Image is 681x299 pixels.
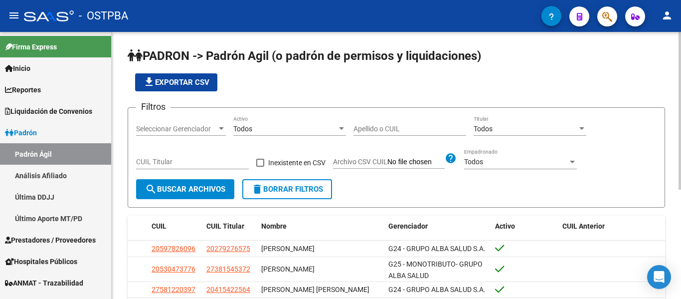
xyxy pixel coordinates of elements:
[388,222,428,230] span: Gerenciador
[268,157,326,169] span: Inexistente en CSV
[202,216,257,237] datatable-header-cell: CUIL Titular
[464,158,483,166] span: Todos
[5,63,30,74] span: Inicio
[206,222,244,230] span: CUIL Titular
[251,185,323,194] span: Borrar Filtros
[79,5,128,27] span: - OSTPBA
[5,41,57,52] span: Firma Express
[152,286,195,294] span: 27581220397
[242,179,332,199] button: Borrar Filtros
[388,260,483,280] span: G25 - MONOTRIBUTO- GRUPO ALBA SALUD
[388,245,486,253] span: G24 - GRUPO ALBA SALUD S.A.
[135,73,217,91] button: Exportar CSV
[261,245,315,253] span: [PERSON_NAME]
[388,286,486,294] span: G24 - GRUPO ALBA SALUD S.A.
[384,216,492,237] datatable-header-cell: Gerenciador
[148,216,202,237] datatable-header-cell: CUIL
[143,78,209,87] span: Exportar CSV
[5,84,41,95] span: Reportes
[145,185,225,194] span: Buscar Archivos
[261,265,315,273] span: [PERSON_NAME]
[233,125,252,133] span: Todos
[562,222,605,230] span: CUIL Anterior
[5,278,83,289] span: ANMAT - Trazabilidad
[136,179,234,199] button: Buscar Archivos
[251,183,263,195] mat-icon: delete
[661,9,673,21] mat-icon: person
[445,152,457,164] mat-icon: help
[257,216,384,237] datatable-header-cell: Nombre
[647,265,671,289] div: Open Intercom Messenger
[143,76,155,88] mat-icon: file_download
[5,235,96,246] span: Prestadores / Proveedores
[333,158,387,166] span: Archivo CSV CUIL
[152,245,195,253] span: 20597826096
[261,286,369,294] span: [PERSON_NAME] [PERSON_NAME]
[152,265,195,273] span: 20530473776
[5,127,37,138] span: Padrón
[5,256,77,267] span: Hospitales Públicos
[145,183,157,195] mat-icon: search
[206,286,250,294] span: 20415422564
[387,158,445,167] input: Archivo CSV CUIL
[495,222,515,230] span: Activo
[128,49,481,63] span: PADRON -> Padrón Agil (o padrón de permisos y liquidaciones)
[206,265,250,273] span: 27381545372
[474,125,493,133] span: Todos
[261,222,287,230] span: Nombre
[8,9,20,21] mat-icon: menu
[558,216,666,237] datatable-header-cell: CUIL Anterior
[491,216,558,237] datatable-header-cell: Activo
[136,125,217,133] span: Seleccionar Gerenciador
[206,245,250,253] span: 20279276575
[152,222,167,230] span: CUIL
[5,106,92,117] span: Liquidación de Convenios
[136,100,170,114] h3: Filtros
